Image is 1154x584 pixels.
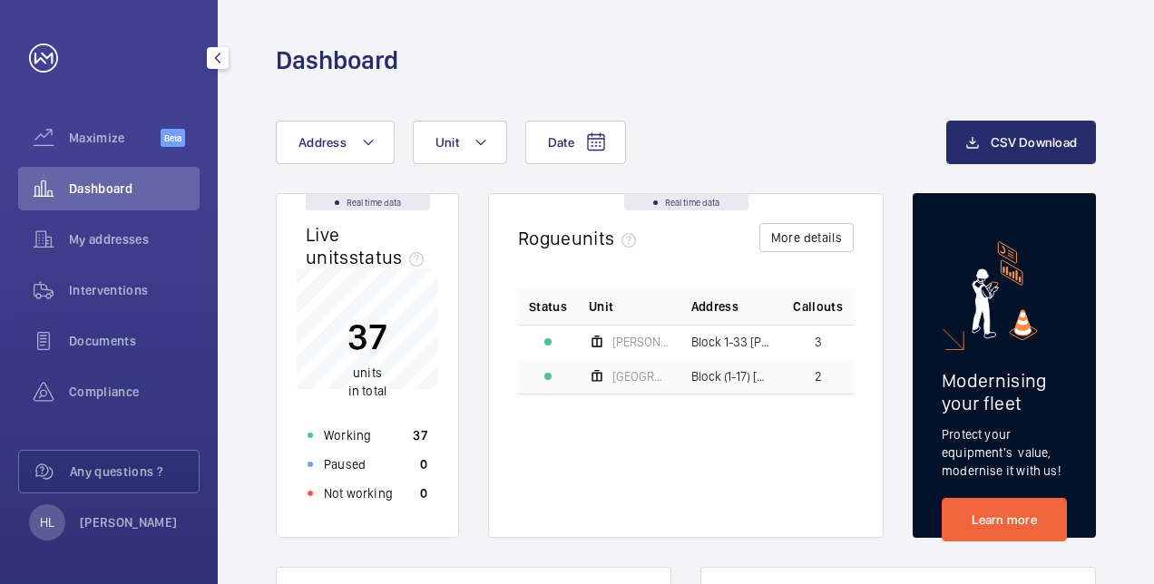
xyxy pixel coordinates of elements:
p: Working [324,426,371,444]
h2: Live units [306,223,431,268]
span: Date [548,135,574,150]
p: 0 [420,455,427,473]
button: More details [759,223,854,252]
span: [PERSON_NAME] Court [612,336,670,348]
p: Status [529,297,567,316]
span: 3 [815,336,822,348]
span: Address [691,297,738,316]
img: marketing-card.svg [972,241,1038,340]
span: Unit [435,135,459,150]
span: status [349,246,432,268]
span: Maximize [69,129,161,147]
span: Beta [161,129,185,147]
span: My addresses [69,230,200,248]
span: [GEOGRAPHIC_DATA] [612,370,670,383]
span: units [572,227,644,249]
a: Learn more [942,498,1067,541]
p: Paused [324,455,366,473]
span: Callouts [793,297,843,316]
button: Unit [413,121,507,164]
span: Documents [69,332,200,350]
p: [PERSON_NAME] [80,513,178,531]
p: 0 [420,484,427,502]
p: in total [347,364,387,400]
span: Dashboard [69,180,200,198]
h2: Modernising your fleet [942,369,1067,414]
button: Date [525,121,626,164]
div: Real time data [306,194,430,210]
p: 37 [413,426,427,444]
p: Not working [324,484,393,502]
h2: Rogue [518,227,643,249]
span: CSV Download [991,135,1077,150]
span: Block 1-33 [PERSON_NAME] Court - [PERSON_NAME] Court [691,336,772,348]
div: Real time data [624,194,748,210]
span: Unit [589,297,613,316]
span: Interventions [69,281,200,299]
p: 37 [347,314,387,359]
button: Address [276,121,395,164]
span: Compliance [69,383,200,401]
span: Any questions ? [70,462,199,481]
span: Address [298,135,347,150]
span: Block (1-17) [GEOGRAPHIC_DATA] - [GEOGRAPHIC_DATA] [691,370,772,383]
span: 2 [815,370,822,383]
h1: Dashboard [276,44,398,77]
p: HL [40,513,54,531]
span: units [353,365,382,380]
p: Protect your equipment's value, modernise it with us! [942,425,1067,480]
button: CSV Download [946,121,1096,164]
